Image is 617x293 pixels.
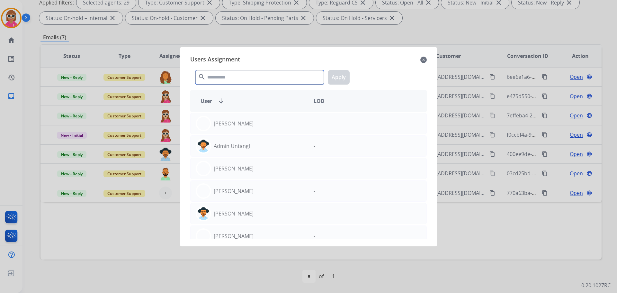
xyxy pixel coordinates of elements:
[314,97,324,105] span: LOB
[214,120,254,127] p: [PERSON_NAME]
[314,210,315,217] p: -
[314,187,315,195] p: -
[214,232,254,240] p: [PERSON_NAME]
[195,97,308,105] div: User
[214,142,250,150] p: Admin Untangl
[314,165,315,172] p: -
[328,70,350,85] button: Apply
[190,55,240,65] span: Users Assignment
[214,165,254,172] p: [PERSON_NAME]
[314,142,315,150] p: -
[214,187,254,195] p: [PERSON_NAME]
[217,97,225,105] mat-icon: arrow_downward
[214,210,254,217] p: [PERSON_NAME]
[314,232,315,240] p: -
[314,120,315,127] p: -
[420,56,427,64] mat-icon: close
[198,73,206,81] mat-icon: search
